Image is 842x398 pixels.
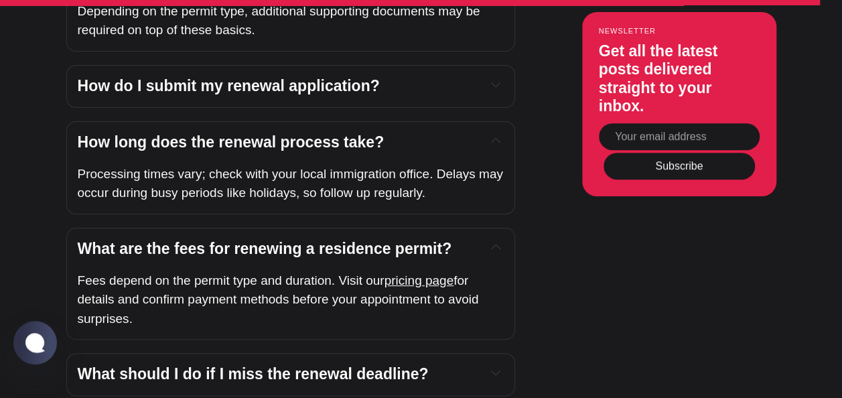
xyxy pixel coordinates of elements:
span: Processing times vary; check with your local immigration office. Delays may occur during busy per... [78,167,507,200]
button: Expand toggle to read content [488,133,503,149]
a: pricing page [384,273,454,287]
button: Subscribe [604,153,755,180]
button: Expand toggle to read content [488,239,503,255]
input: Your email address [599,123,760,150]
small: Newsletter [599,27,760,35]
span: What are the fees for renewing a residence permit? [78,240,452,257]
button: Expand toggle to read content [488,76,503,92]
span: How do I submit my renewal application? [78,77,380,94]
button: Expand toggle to read content [488,364,503,381]
span: Fees depend on the permit type and duration. Visit our [78,273,384,287]
span: What should I do if I miss the renewal deadline? [78,365,429,383]
h3: Get all the latest posts delivered straight to your inbox. [599,42,760,116]
span: for details and confirm payment methods before your appointment to avoid surprises. [78,273,482,326]
span: How long does the renewal process take? [78,133,384,151]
